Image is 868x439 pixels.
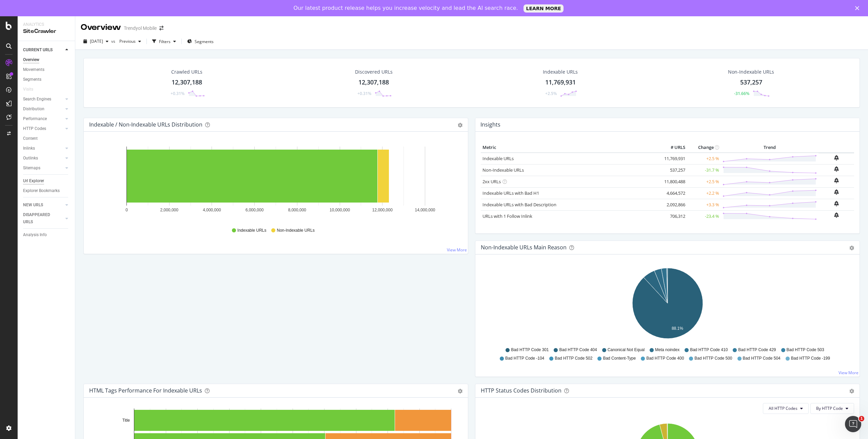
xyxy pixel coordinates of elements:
div: Outlinks [23,155,38,162]
a: Non-Indexable URLs [482,167,524,173]
div: Analytics [23,22,70,27]
a: Distribution [23,106,63,113]
div: Discovered URLs [355,69,393,75]
span: Segments [195,39,214,44]
a: URLs with 1 Follow Inlink [482,213,532,219]
span: Non-Indexable URLs [277,228,314,233]
div: -31.66% [734,91,749,96]
div: bell-plus [834,166,839,172]
div: 12,307,188 [358,78,389,87]
div: Movements [23,66,44,73]
div: Content [23,135,38,142]
div: gear [458,389,462,394]
a: Content [23,135,70,142]
div: 537,257 [740,78,762,87]
button: Filters [150,36,179,47]
a: 2xx URLs [482,178,501,185]
div: Non-Indexable URLs Main Reason [481,244,567,251]
div: Search Engines [23,96,51,103]
span: Bad Content-Type [603,356,636,361]
td: -31.7 % [687,164,721,176]
a: CURRENT URLS [23,46,63,54]
div: Close [855,6,862,10]
text: 4,000,000 [203,208,221,212]
a: Search Engines [23,96,63,103]
span: Bad HTTP Code 502 [555,356,592,361]
div: Overview [23,56,39,63]
td: +2.2 % [687,187,721,199]
td: +2.5 % [687,176,721,187]
span: Canonical Not Equal [608,347,645,353]
a: Movements [23,66,70,73]
a: Indexable URLs with Bad H1 [482,190,539,196]
button: All HTTP Codes [763,403,809,414]
td: 2,092,866 [660,199,687,210]
td: 11,800,488 [660,176,687,187]
span: Previous [117,38,136,44]
span: Bad HTTP Code 301 [511,347,549,353]
h4: Insights [480,120,500,129]
button: Segments [184,36,216,47]
span: vs [111,38,117,44]
div: Non-Indexable URLs [728,69,774,75]
span: Bad HTTP Code -104 [505,356,544,361]
span: Bad HTTP Code 503 [787,347,824,353]
div: bell-plus [834,212,839,218]
div: gear [849,246,854,250]
div: HTTP Codes [23,125,46,132]
span: Bad HTTP Code 400 [646,356,684,361]
div: SiteCrawler [23,27,70,35]
span: All HTTP Codes [769,405,797,411]
span: Bad HTTP Code 404 [559,347,597,353]
th: Trend [721,142,818,153]
text: 88.1% [672,326,683,331]
span: By HTTP Code [816,405,843,411]
text: 0 [125,208,128,212]
td: -23.4 % [687,210,721,222]
div: +0.31% [171,91,184,96]
div: Filters [159,39,171,44]
div: gear [849,389,854,394]
text: 2,000,000 [160,208,179,212]
td: 537,257 [660,164,687,176]
th: Change [687,142,721,153]
a: Outlinks [23,155,63,162]
div: A chart. [89,142,462,221]
div: Our latest product release helps you increase velocity and lead the AI search race. [294,5,518,12]
span: Meta noindex [655,347,679,353]
iframe: Intercom live chat [845,416,861,432]
td: 11,769,931 [660,153,687,165]
div: Indexable / Non-Indexable URLs Distribution [89,121,202,128]
a: Segments [23,76,70,83]
a: Explorer Bookmarks [23,187,70,194]
text: 6,000,000 [245,208,264,212]
button: [DATE] [81,36,111,47]
div: Url Explorer [23,177,44,185]
a: Overview [23,56,70,63]
a: DISAPPEARED URLS [23,211,63,226]
div: bell-plus [834,189,839,195]
div: Explorer Bookmarks [23,187,60,194]
span: 2025 Aug. 17th [90,38,103,44]
div: Indexable URLs [543,69,578,75]
a: LEARN MORE [524,4,564,13]
text: 14,000,000 [415,208,435,212]
div: +2.5% [545,91,557,96]
a: Url Explorer [23,177,70,185]
button: By HTTP Code [810,403,854,414]
div: Segments [23,76,41,83]
div: Distribution [23,106,44,113]
a: View More [447,247,467,253]
div: arrow-right-arrow-left [159,26,163,31]
td: 4,664,572 [660,187,687,199]
span: Bad HTTP Code 504 [743,356,781,361]
div: 12,307,188 [172,78,202,87]
a: Indexable URLs [482,155,514,161]
span: Bad HTTP Code 429 [738,347,776,353]
div: Sitemaps [23,165,40,172]
span: Indexable URLs [237,228,266,233]
th: # URLS [660,142,687,153]
svg: A chart. [481,265,854,344]
a: Sitemaps [23,165,63,172]
div: Analysis Info [23,231,47,238]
